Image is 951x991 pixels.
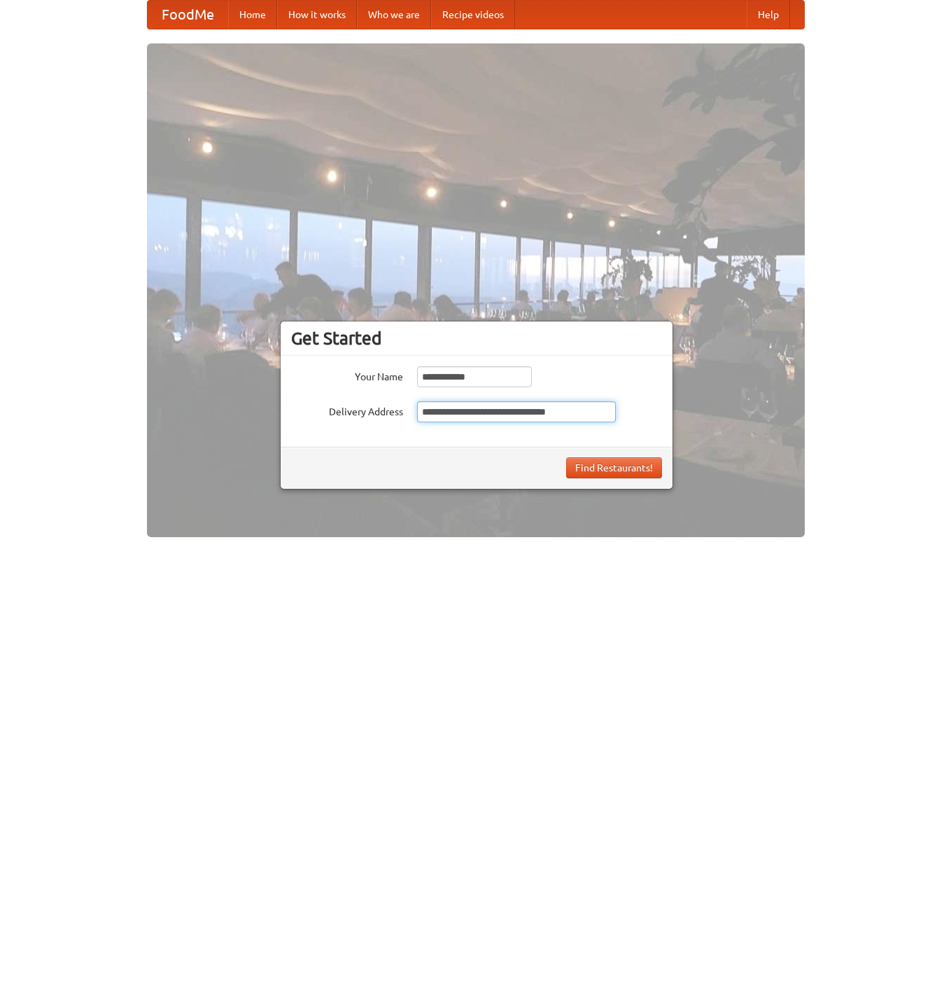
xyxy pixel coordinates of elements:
a: Who we are [357,1,431,29]
label: Your Name [291,366,403,384]
a: Recipe videos [431,1,515,29]
a: How it works [277,1,357,29]
a: Help [747,1,790,29]
h3: Get Started [291,328,662,349]
a: Home [228,1,277,29]
button: Find Restaurants! [566,457,662,478]
a: FoodMe [148,1,228,29]
label: Delivery Address [291,401,403,419]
